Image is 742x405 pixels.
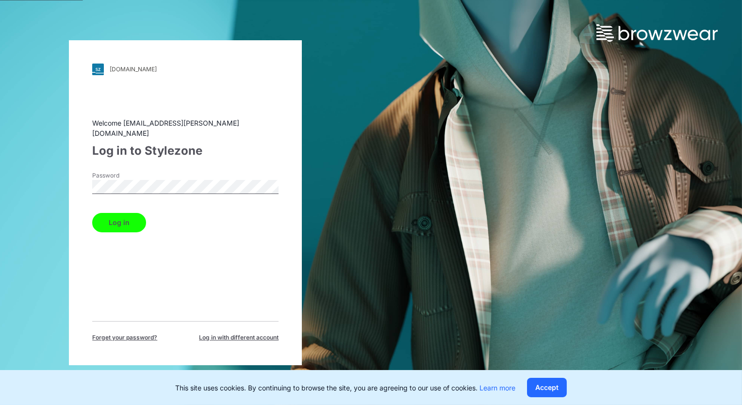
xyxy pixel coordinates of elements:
[92,118,279,138] div: Welcome [EMAIL_ADDRESS][PERSON_NAME][DOMAIN_NAME]
[527,378,567,397] button: Accept
[175,383,515,393] p: This site uses cookies. By continuing to browse the site, you are agreeing to our use of cookies.
[596,24,718,42] img: browzwear-logo.73288ffb.svg
[92,333,157,342] span: Forget your password?
[92,213,146,232] button: Log in
[110,65,157,73] div: [DOMAIN_NAME]
[92,64,104,75] img: svg+xml;base64,PHN2ZyB3aWR0aD0iMjgiIGhlaWdodD0iMjgiIHZpZXdCb3g9IjAgMCAyOCAyOCIgZmlsbD0ibm9uZSIgeG...
[92,142,279,160] div: Log in to Stylezone
[479,384,515,392] a: Learn more
[92,64,279,75] a: [DOMAIN_NAME]
[92,171,160,180] label: Password
[199,333,279,342] span: Log in with different account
